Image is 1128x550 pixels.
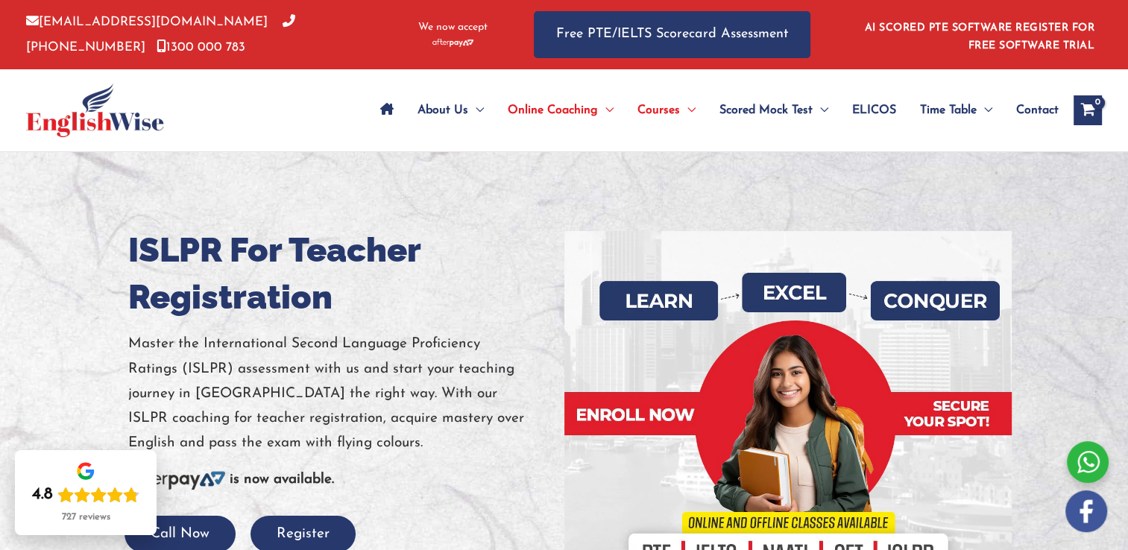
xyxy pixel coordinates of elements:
a: 1300 000 783 [157,41,245,54]
span: About Us [418,84,468,136]
a: CoursesMenu Toggle [626,84,708,136]
div: Rating: 4.8 out of 5 [32,484,139,505]
a: About UsMenu Toggle [406,84,496,136]
img: cropped-ew-logo [26,83,164,137]
h1: ISLPR For Teacher Registration [128,227,553,320]
a: Register [251,527,356,541]
img: Afterpay-Logo [128,470,225,490]
span: Contact [1016,84,1059,136]
div: 4.8 [32,484,53,505]
a: [EMAIL_ADDRESS][DOMAIN_NAME] [26,16,268,28]
a: ELICOS [840,84,908,136]
span: Scored Mock Test [719,84,813,136]
a: Scored Mock TestMenu Toggle [708,84,840,136]
a: View Shopping Cart, empty [1074,95,1102,125]
span: ELICOS [852,84,896,136]
span: Courses [637,84,680,136]
a: Call Now [125,527,236,541]
span: Menu Toggle [598,84,614,136]
span: Time Table [920,84,977,136]
span: Menu Toggle [680,84,696,136]
a: AI SCORED PTE SOFTWARE REGISTER FOR FREE SOFTWARE TRIAL [865,22,1095,51]
a: Contact [1004,84,1059,136]
span: We now accept [418,20,488,35]
a: Online CoachingMenu Toggle [496,84,626,136]
a: Free PTE/IELTS Scorecard Assessment [534,11,810,58]
p: Master the International Second Language Proficiency Ratings (ISLPR) assessment with us and start... [128,332,553,455]
nav: Site Navigation: Main Menu [368,84,1059,136]
a: Time TableMenu Toggle [908,84,1004,136]
span: Menu Toggle [468,84,484,136]
a: [PHONE_NUMBER] [26,16,295,53]
aside: Header Widget 1 [856,10,1102,59]
span: Menu Toggle [813,84,828,136]
span: Online Coaching [508,84,598,136]
b: is now available. [230,472,334,487]
span: Menu Toggle [977,84,992,136]
img: Afterpay-Logo [432,39,473,47]
img: white-facebook.png [1065,490,1107,532]
div: 727 reviews [62,511,110,523]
